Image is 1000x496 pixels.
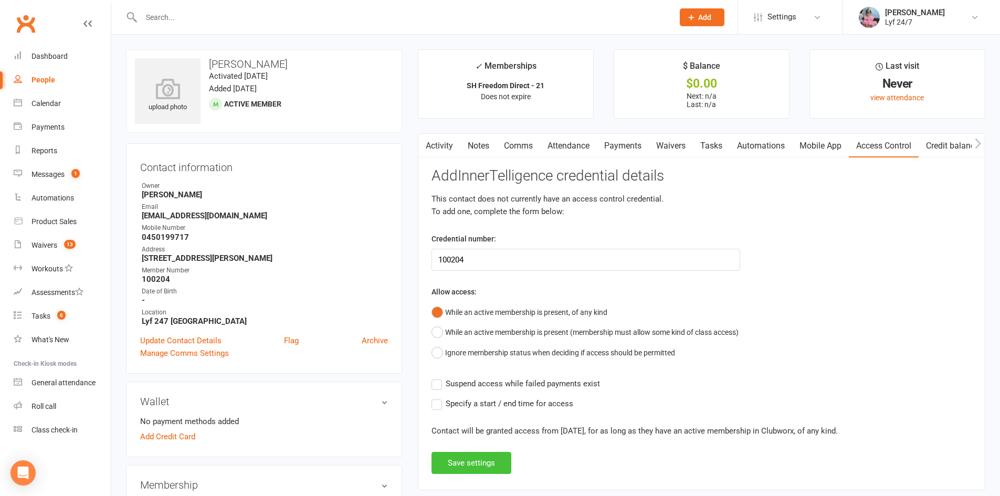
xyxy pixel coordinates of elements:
a: People [14,68,111,92]
i: ✓ [475,61,482,71]
a: Notes [460,134,497,158]
strong: [EMAIL_ADDRESS][DOMAIN_NAME] [142,211,388,220]
div: $0.00 [624,78,780,89]
a: Messages 1 [14,163,111,186]
time: Activated [DATE] [209,71,268,81]
button: Save settings [431,452,511,474]
div: Location [142,308,388,318]
a: What's New [14,328,111,352]
span: 13 [64,240,76,249]
a: Roll call [14,395,111,418]
img: thumb_image1747747990.png [859,7,880,28]
div: Lyf 24/7 [885,17,945,27]
a: Update Contact Details [140,334,222,347]
a: General attendance kiosk mode [14,371,111,395]
div: This contact does not currently have an access control credential. To add one, complete the form ... [431,193,972,218]
div: Calendar [31,99,61,108]
span: Settings [767,5,796,29]
div: Payments [31,123,65,131]
h3: Membership [140,479,388,491]
a: Automations [14,186,111,210]
span: 1 [71,169,80,178]
time: Added [DATE] [209,84,257,93]
a: Tasks 6 [14,304,111,328]
a: Archive [362,334,388,347]
span: Does not expire [481,92,531,101]
a: Access Control [849,134,919,158]
span: Active member [224,100,281,108]
a: Payments [14,115,111,139]
a: Tasks [693,134,730,158]
div: Never [819,78,975,89]
a: Automations [730,134,792,158]
div: People [31,76,55,84]
div: Member Number [142,266,388,276]
a: Manage Comms Settings [140,347,229,360]
a: Calendar [14,92,111,115]
button: Add [680,8,724,26]
div: Owner [142,181,388,191]
div: Product Sales [31,217,77,226]
a: Reports [14,139,111,163]
div: Dashboard [31,52,68,60]
a: Clubworx [13,10,39,37]
span: Suspend access while failed payments exist [446,377,600,388]
div: [PERSON_NAME] [885,8,945,17]
strong: 100204 [142,275,388,284]
button: Ignore membership status when deciding if access should be permitted [431,343,675,363]
div: Open Intercom Messenger [10,460,36,486]
div: Address [142,245,388,255]
div: Last visit [876,59,919,78]
a: Attendance [540,134,597,158]
span: Specify a start / end time for access [446,397,573,408]
div: Automations [31,194,74,202]
a: Dashboard [14,45,111,68]
strong: Lyf 247 [GEOGRAPHIC_DATA] [142,316,388,326]
h3: Add InnerTelligence credential details [431,168,972,184]
h3: [PERSON_NAME] [135,58,393,70]
a: Credit balance [919,134,986,158]
div: Assessments [31,288,83,297]
p: Next: n/a Last: n/a [624,92,780,109]
div: Class check-in [31,426,78,434]
a: Payments [597,134,649,158]
a: Add Credit Card [140,430,195,443]
strong: SH Freedom Direct - 21 [467,81,544,90]
div: Date of Birth [142,287,388,297]
h3: Contact information [140,157,388,173]
a: Comms [497,134,540,158]
a: Workouts [14,257,111,281]
div: General attendance [31,378,96,387]
button: While an active membership is present, of any kind [431,302,607,322]
div: upload photo [135,78,201,113]
div: What's New [31,335,69,344]
a: Product Sales [14,210,111,234]
button: While an active membership is present (membership must allow some kind of class access) [431,322,739,342]
strong: [PERSON_NAME] [142,190,388,199]
label: Credential number: [431,233,496,245]
div: Workouts [31,265,63,273]
div: Tasks [31,312,50,320]
a: view attendance [870,93,924,102]
h3: Wallet [140,396,388,407]
a: Waivers 13 [14,234,111,257]
label: Allow access: [431,286,477,298]
a: Flag [284,334,299,347]
div: Email [142,202,388,212]
a: Waivers [649,134,693,158]
a: Class kiosk mode [14,418,111,442]
strong: 0450199717 [142,233,388,242]
div: Mobile Number [142,223,388,233]
div: $ Balance [683,59,720,78]
div: Reports [31,146,57,155]
span: Add [698,13,711,22]
a: Activity [418,134,460,158]
div: Messages [31,170,65,178]
a: Mobile App [792,134,849,158]
div: Contact will be granted access from [DATE], for as long as they have an active membership in Club... [431,425,972,437]
div: Waivers [31,241,57,249]
li: No payment methods added [140,415,388,428]
strong: [STREET_ADDRESS][PERSON_NAME] [142,254,388,263]
a: Assessments [14,281,111,304]
strong: - [142,296,388,305]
